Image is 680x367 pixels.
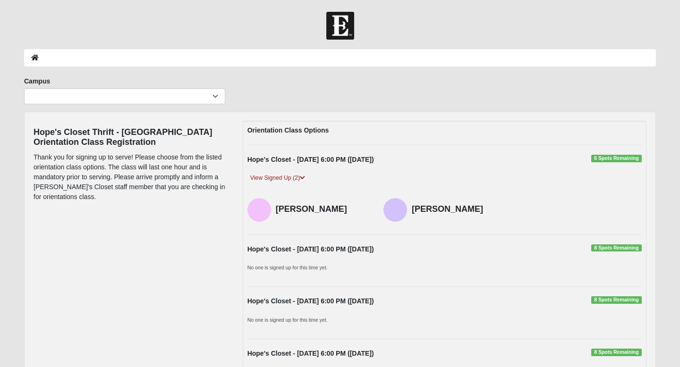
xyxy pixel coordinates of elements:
[247,317,328,323] small: No one is signed up for this time yet.
[247,156,374,163] strong: Hope's Closet - [DATE] 6:00 PM ([DATE])
[34,127,229,148] h4: Hope's Closet Thrift - [GEOGRAPHIC_DATA] Orientation Class Registration
[412,204,505,215] h4: [PERSON_NAME]
[34,152,229,202] p: Thank you for signing up to serve! Please choose from the listed orientation class options. The c...
[276,204,369,215] h4: [PERSON_NAME]
[247,297,374,305] strong: Hope's Closet - [DATE] 6:00 PM ([DATE])
[591,155,642,162] span: 6 Spots Remaining
[247,198,271,222] img: Shannan Kelley
[247,265,328,270] small: No one is signed up for this time yet.
[591,244,642,252] span: 8 Spots Remaining
[247,126,329,134] strong: Orientation Class Options
[247,350,374,357] strong: Hope's Closet - [DATE] 6:00 PM ([DATE])
[247,173,308,183] a: View Signed Up (2)
[383,198,407,222] img: Fayeola Daniels
[591,349,642,356] span: 8 Spots Remaining
[591,296,642,304] span: 8 Spots Remaining
[247,245,374,253] strong: Hope's Closet - [DATE] 6:00 PM ([DATE])
[24,76,50,86] label: Campus
[326,12,354,40] img: Church of Eleven22 Logo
